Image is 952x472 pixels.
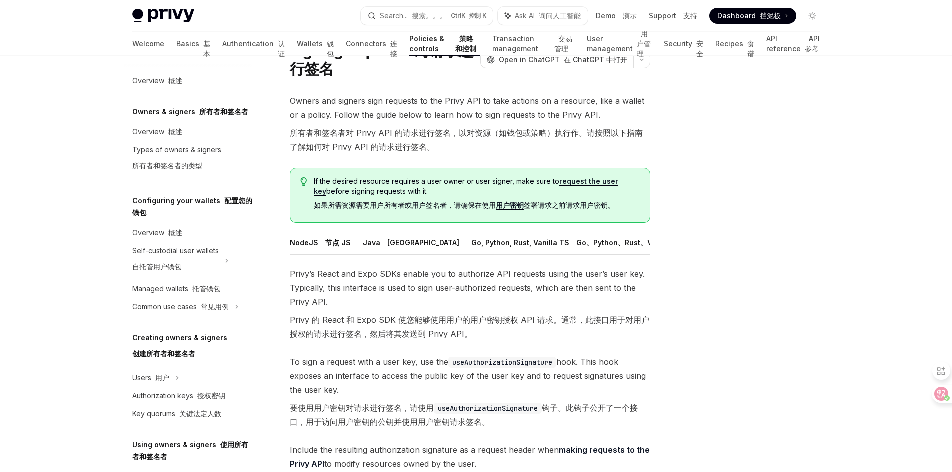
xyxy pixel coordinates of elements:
[176,32,210,56] a: Basics 基本
[387,238,459,247] font: [GEOGRAPHIC_DATA]
[124,123,252,141] a: Overview 概述
[760,11,781,20] font: 挡泥板
[290,355,650,433] span: To sign a request with a user key, use the hook. This hook exposes an interface to access the pub...
[346,32,397,56] a: Connectors 连接
[709,8,796,24] a: Dashboard 挡泥板
[132,301,229,313] div: Common use cases
[480,51,633,68] button: Open in ChatGPT 在 ChatGPT 中打开
[327,39,334,58] font: 钱包
[132,106,248,118] h5: Owners & signers
[390,39,397,58] font: 连接
[412,11,447,20] font: 搜索。。。
[168,228,182,237] font: 概述
[380,10,447,22] div: Search...
[297,32,334,56] a: Wallets 钱包
[434,403,542,414] code: useAuthorizationSignature
[314,176,639,214] span: If the desired resource requires a user owner or user signer, make sure to before signing request...
[278,39,285,58] font: 认证
[361,7,493,25] button: Search... 搜索。。。CtrlK 控制 K
[696,39,703,58] font: 安全
[469,12,487,19] font: 控制 K
[455,34,476,53] font: 策略和控制
[471,231,683,254] button: Go, Python, Rust, Vanilla TS Go、Python、Rust、Vanilla TS
[564,55,627,64] font: 在 ChatGPT 中打开
[664,32,703,56] a: Security 安全
[132,283,220,295] div: Managed wallets
[623,11,637,20] font: 演示
[290,128,643,152] font: 所有者和签名者对 Privy API 的请求进行签名，以对资源（如钱包或策略）执行作。请按照以下指南了解如何对 Privy API 的请求进行签名。
[290,42,474,78] font: 对请求进行签名
[539,11,581,20] font: 询问人工智能
[124,224,252,242] a: Overview 概述
[451,12,487,20] span: Ctrl K
[683,11,697,20] font: 支持
[290,267,650,345] span: Privy’s React and Expo SDKs enable you to authorize API requests using the user’s user key. Typic...
[168,76,182,85] font: 概述
[554,34,572,53] font: 交易管理
[587,32,652,56] a: User management 用户管理
[515,11,581,21] span: Ask AI
[596,11,637,21] a: Demo 演示
[290,403,638,427] font: 要使用用户密钥对请求进行签名，请使用 钩子。此钩子公开了一个接口，用于访问用户密钥的公钥并使用用户密钥请求签名。
[179,409,221,418] font: 关键法定人数
[155,373,169,382] font: 用户
[499,55,627,65] span: Open in ChatGPT
[132,161,202,170] font: 所有者和签名者的类型
[124,387,252,405] a: Authorization keys 授权密钥
[132,440,248,461] font: 使用所有者和签名者
[201,302,229,311] font: 常见用例
[290,231,351,254] button: NodeJS 节点 JS
[649,11,697,21] a: Support 支持
[715,32,754,56] a: Recipes 食谱
[409,32,481,56] a: Policies & controls 策略和控制
[132,227,182,239] div: Overview
[290,42,476,78] h1: Signing requests
[325,238,351,247] font: 节点 JS
[132,126,182,138] div: Overview
[132,349,195,358] font: 创建所有者和签名者
[132,195,252,219] h5: Configuring your wallets
[199,107,248,116] font: 所有者和签名者
[124,405,252,423] a: Key quorums 关键法定人数
[496,201,524,210] a: 用户密钥
[804,8,820,24] button: Toggle dark mode
[805,34,820,53] font: API 参考
[132,332,227,364] h5: Creating owners & signers
[197,391,225,400] font: 授权密钥
[132,372,169,384] div: Users
[124,72,252,90] a: Overview 概述
[132,144,221,176] div: Types of owners & signers
[717,11,781,21] span: Dashboard
[132,75,182,87] div: Overview
[132,439,252,463] h5: Using owners & signers
[132,408,221,420] div: Key quorums
[637,29,651,58] font: 用户管理
[492,32,574,56] a: Transaction management 交易管理
[132,390,225,402] div: Authorization keys
[300,177,307,186] svg: Tip
[747,39,754,58] font: 食谱
[124,141,252,179] a: Types of owners & signers所有者和签名者的类型
[576,238,683,247] font: Go、Python、Rust、Vanilla TS
[132,32,164,56] a: Welcome
[314,201,615,210] font: 如果所需资源需要用户所有者或用户签名者，请确保在使用 签署请求之前请求用户密钥。
[132,245,219,277] div: Self-custodial user wallets
[290,94,650,158] span: Owners and signers sign requests to the Privy API to take actions on a resource, like a wallet or...
[132,262,181,271] font: 自托管用户钱包
[124,280,252,298] a: Managed wallets 托管钱包
[168,127,182,136] font: 概述
[132,9,194,23] img: light logo
[448,357,556,368] code: useAuthorizationSignature
[363,231,459,254] button: Java [GEOGRAPHIC_DATA]
[203,39,210,58] font: 基本
[290,315,649,339] font: Privy 的 React 和 Expo SDK 使您能够使用用户的用户密钥授权 API 请求。通常，此接口用于对用户授权的请求进行签名，然后将其发送到 Privy API。
[498,7,588,25] button: Ask AI 询问人工智能
[192,284,220,293] font: 托管钱包
[766,32,820,56] a: API reference API 参考
[222,32,285,56] a: Authentication 认证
